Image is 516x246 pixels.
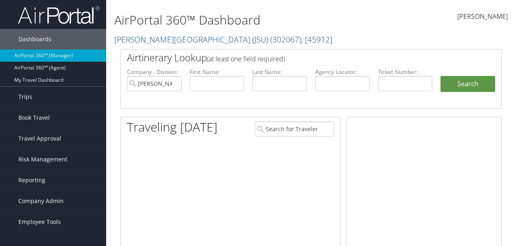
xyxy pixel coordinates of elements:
label: Last Name: [252,68,307,76]
span: Reporting [18,170,45,190]
span: Book Travel [18,107,50,128]
span: Travel Approval [18,128,61,149]
label: Ticket Number: [378,68,433,76]
input: Search for Traveler [255,121,334,136]
label: Agency Locator: [315,68,370,76]
a: [PERSON_NAME] [457,4,508,29]
button: Search [440,76,495,92]
span: [PERSON_NAME] [457,12,508,21]
h1: Traveling [DATE] [127,119,218,136]
span: Trips [18,87,32,107]
label: First Name: [190,68,245,76]
span: Company Admin [18,191,64,211]
a: [PERSON_NAME][GEOGRAPHIC_DATA] (JSU) [114,34,332,45]
span: Employee Tools [18,212,61,232]
span: (at least one field required) [207,54,285,63]
span: , [ 45912 ] [301,34,332,45]
img: airportal-logo.png [18,5,100,25]
h1: AirPortal 360™ Dashboard [114,11,377,29]
span: Dashboards [18,29,51,49]
span: Risk Management [18,149,67,170]
span: ( 302067 ) [270,34,301,45]
label: Company - Division: [127,68,182,76]
h2: Airtinerary Lookup [127,51,463,65]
